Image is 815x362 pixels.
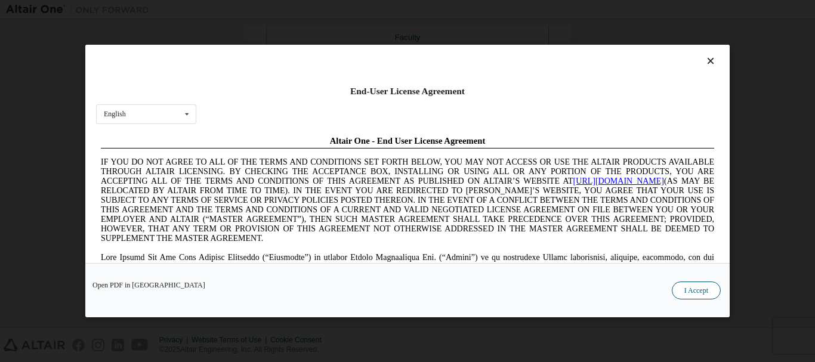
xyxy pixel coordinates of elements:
[5,26,618,112] span: IF YOU DO NOT AGREE TO ALL OF THE TERMS AND CONDITIONS SET FORTH BELOW, YOU MAY NOT ACCESS OR USE...
[104,111,126,118] div: English
[96,85,719,97] div: End-User License Agreement
[5,122,618,207] span: Lore Ipsumd Sit Ame Cons Adipisc Elitseddo (“Eiusmodte”) in utlabor Etdolo Magnaaliqua Eni. (“Adm...
[234,5,390,14] span: Altair One - End User License Agreement
[672,281,721,299] button: I Accept
[92,281,205,289] a: Open PDF in [GEOGRAPHIC_DATA]
[477,45,568,54] a: [URL][DOMAIN_NAME]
